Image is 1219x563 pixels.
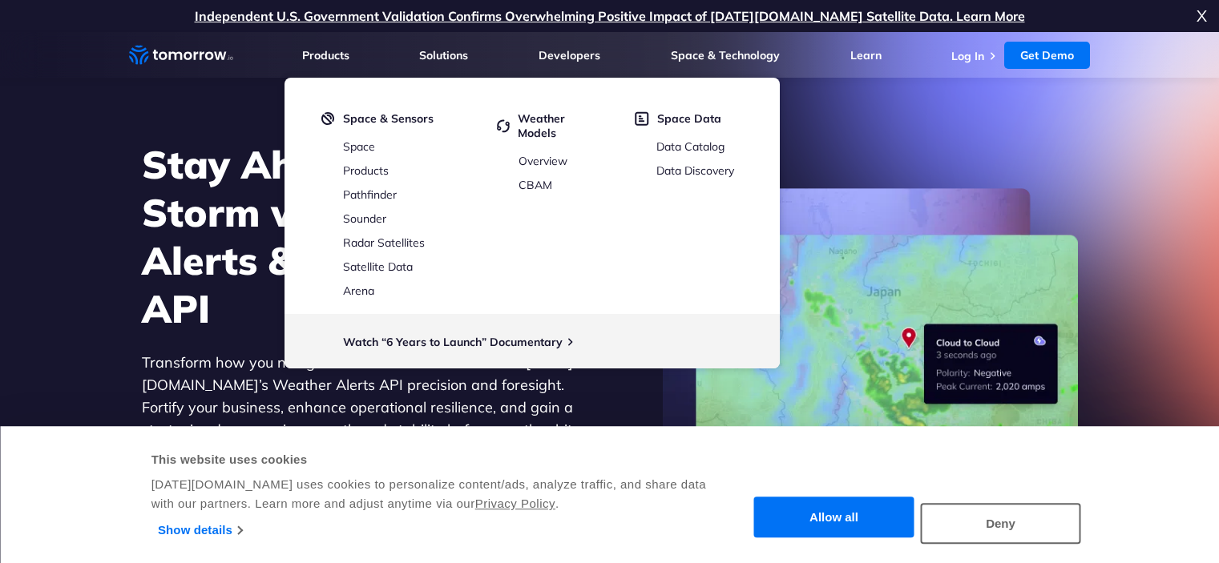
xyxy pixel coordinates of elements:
[343,111,434,126] span: Space & Sensors
[151,450,708,469] div: This website uses cookies
[343,259,413,274] a: Satellite Data
[321,111,335,126] img: satelight.svg
[671,48,780,62] a: Space & Technology
[1004,42,1090,69] a: Get Demo
[195,8,1025,24] a: Independent U.S. Government Validation Confirms Overwhelming Positive Impact of [DATE][DOMAIN_NAM...
[635,111,649,126] img: space-data.svg
[142,140,583,332] h1: Stay Ahead of the Storm with Weather Alerts & Monitoring API
[343,235,425,250] a: Radar Satellites
[343,335,563,349] a: Watch “6 Years to Launch” Documentary
[343,284,374,298] a: Arena
[850,48,882,62] a: Learn
[519,154,567,168] a: Overview
[158,518,242,542] a: Show details
[656,163,734,178] a: Data Discovery
[951,49,984,63] a: Log In
[754,497,914,538] button: Allow all
[921,503,1081,544] button: Deny
[343,211,386,226] a: Sounder
[656,139,725,154] a: Data Catalog
[343,187,397,202] a: Pathfinder
[518,111,605,140] span: Weather Models
[302,48,349,62] a: Products
[419,48,468,62] a: Solutions
[475,497,555,510] a: Privacy Policy
[657,111,721,126] span: Space Data
[151,475,708,513] div: [DATE][DOMAIN_NAME] uses cookies to personalize content/ads, analyze traffic, and share data with...
[129,43,233,67] a: Home link
[343,163,389,178] a: Products
[539,48,600,62] a: Developers
[519,178,552,192] a: CBAM
[142,352,583,441] p: Transform how you navigate weather uncertainties with [DATE][DOMAIN_NAME]’s Weather Alerts API pr...
[497,111,510,140] img: cycled.svg
[343,139,375,154] a: Space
